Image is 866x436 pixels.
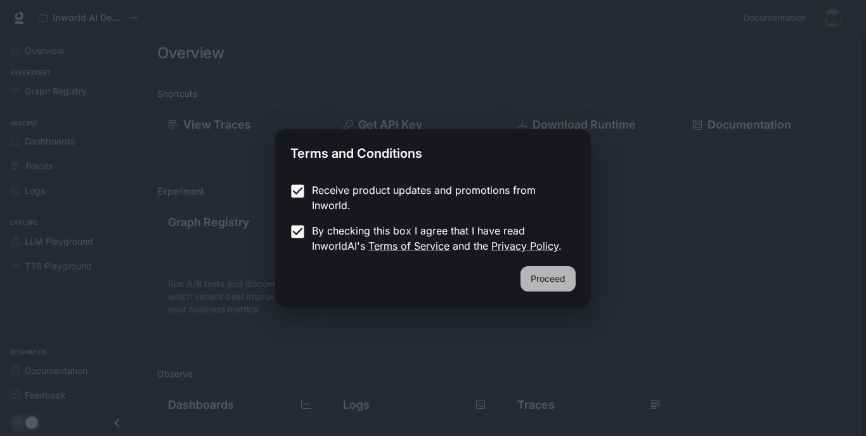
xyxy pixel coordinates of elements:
button: Proceed [520,266,576,292]
h2: Terms and Conditions [275,129,591,172]
p: Receive product updates and promotions from Inworld. [312,183,565,213]
a: Privacy Policy [491,240,559,252]
p: By checking this box I agree that I have read InworldAI's and the . [312,223,565,253]
a: Terms of Service [368,240,449,252]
